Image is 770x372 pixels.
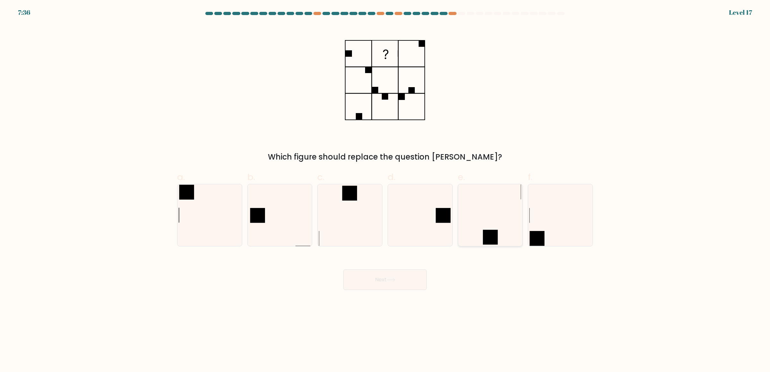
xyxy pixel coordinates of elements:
[528,171,532,183] span: f.
[317,171,324,183] span: c.
[181,151,589,163] div: Which figure should replace the question [PERSON_NAME]?
[388,171,395,183] span: d.
[343,269,427,290] button: Next
[729,8,752,17] div: Level 17
[458,171,465,183] span: e.
[177,171,185,183] span: a.
[18,8,30,17] div: 7:36
[247,171,255,183] span: b.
